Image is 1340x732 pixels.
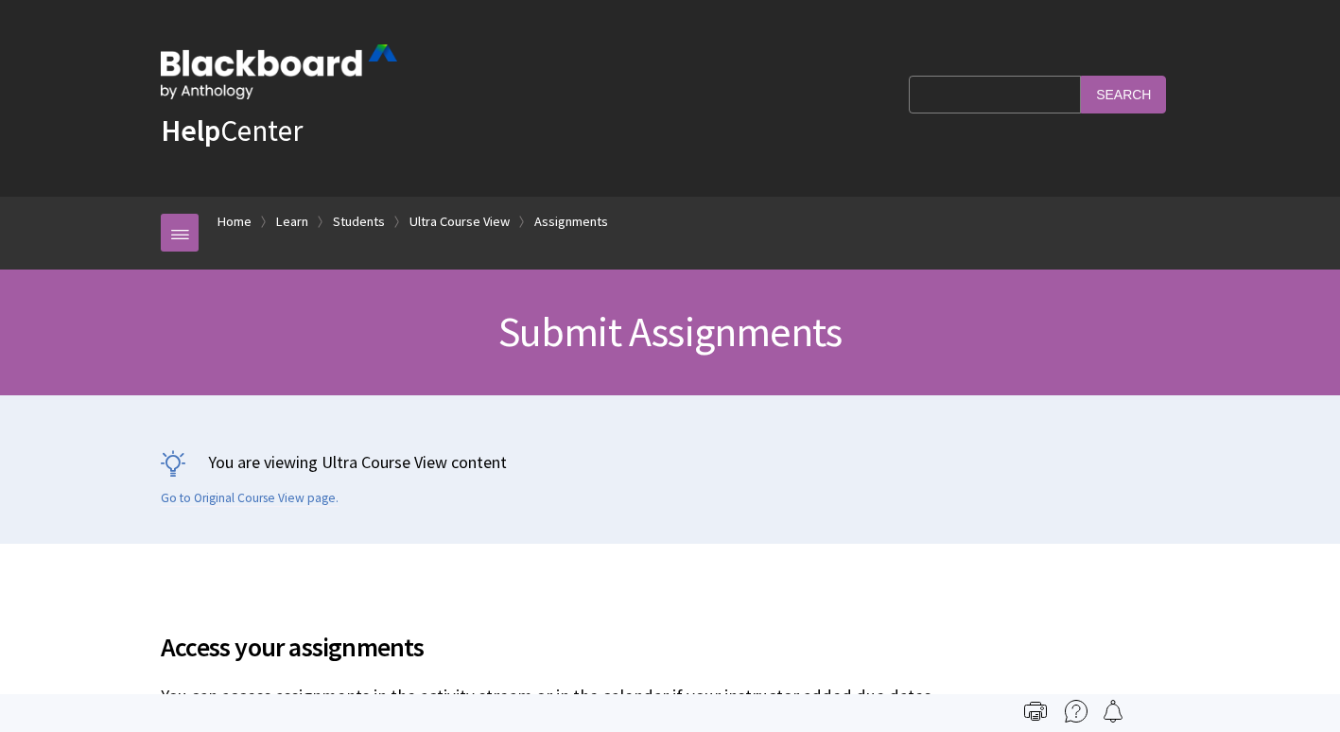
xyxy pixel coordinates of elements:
a: Students [333,210,385,234]
a: Go to Original Course View page. [161,490,339,507]
p: You are viewing Ultra Course View content [161,450,1179,474]
input: Search [1081,76,1166,113]
strong: Help [161,112,220,149]
a: HelpCenter [161,112,303,149]
img: More help [1065,700,1088,723]
p: You can access assignments in the activity stream or in the calendar if your instructor added due... [161,684,1179,708]
img: Follow this page [1102,700,1124,723]
img: Print [1024,700,1047,723]
h2: Access your assignments [161,604,1179,667]
span: Submit Assignments [498,305,843,357]
a: Home [218,210,252,234]
a: Learn [276,210,308,234]
img: Blackboard by Anthology [161,44,397,99]
a: Ultra Course View [409,210,510,234]
a: Assignments [534,210,608,234]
